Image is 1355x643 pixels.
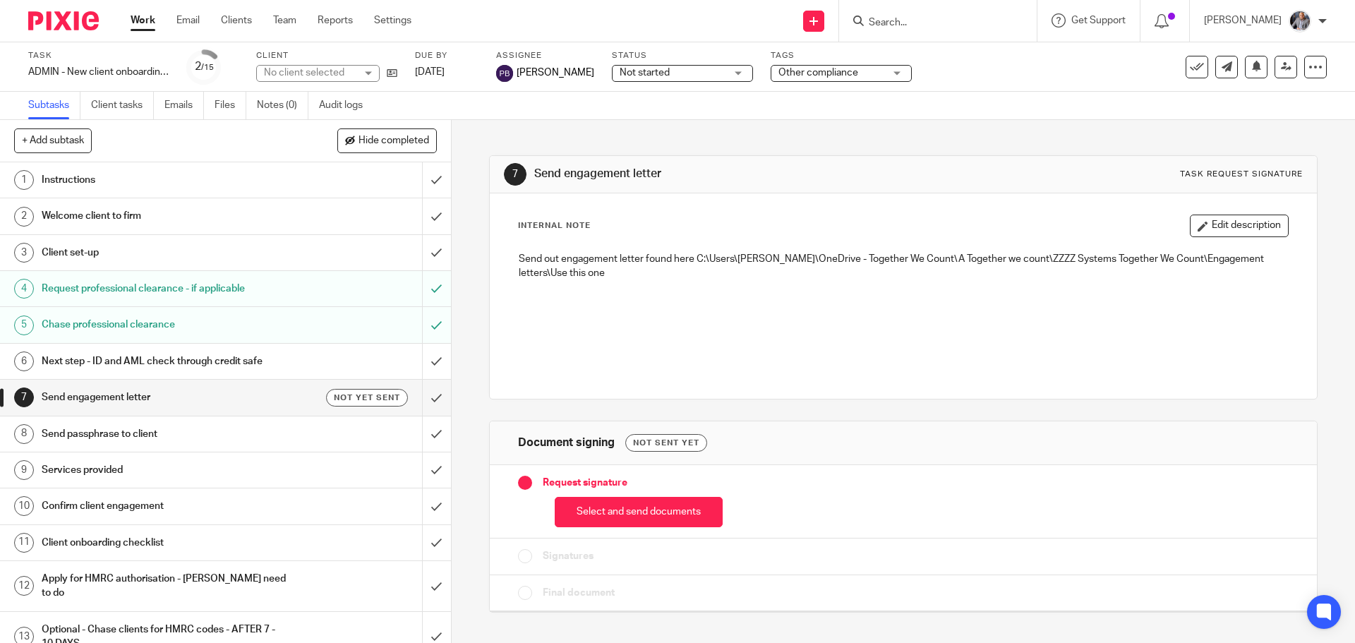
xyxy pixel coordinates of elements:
a: Emails [164,92,204,119]
div: Not sent yet [625,434,707,452]
a: Settings [374,13,411,28]
h1: Services provided [42,459,286,481]
h1: Apply for HMRC authorisation - [PERSON_NAME] need to do [42,568,286,604]
span: Not yet sent [334,392,400,404]
a: Clients [221,13,252,28]
span: Request signature [543,476,627,490]
h1: Chase professional clearance [42,314,286,335]
label: Task [28,50,169,61]
div: 3 [14,243,34,263]
h1: Send engagement letter [42,387,286,408]
label: Status [612,50,753,61]
a: Reports [318,13,353,28]
a: Notes (0) [257,92,308,119]
div: ADMIN - New client onboarding - Limited company AM [DATE] [28,65,169,79]
button: + Add subtask [14,128,92,152]
img: -%20%20-%20studio@ingrained.co.uk%20for%20%20-20220223%20at%20101413%20-%201W1A2026.jpg [1289,10,1311,32]
h1: Send passphrase to client [42,423,286,445]
p: Internal Note [518,220,591,232]
span: [DATE] [415,67,445,77]
div: 7 [14,387,34,407]
button: Edit description [1190,215,1289,237]
small: /15 [201,64,214,71]
a: Subtasks [28,92,80,119]
h1: Welcome client to firm [42,205,286,227]
div: 1 [14,170,34,190]
h1: Send engagement letter [534,167,934,181]
div: 7 [504,163,526,186]
h1: Client set-up [42,242,286,263]
span: Not started [620,68,670,78]
div: 12 [14,576,34,596]
span: Final document [543,586,615,600]
label: Client [256,50,397,61]
button: Hide completed [337,128,437,152]
a: Audit logs [319,92,373,119]
div: No client selected [264,66,356,80]
a: Client tasks [91,92,154,119]
div: 11 [14,533,34,553]
div: 4 [14,279,34,299]
img: svg%3E [496,65,513,82]
div: 9 [14,460,34,480]
h1: Document signing [518,435,615,450]
div: 2 [14,207,34,227]
a: Files [215,92,246,119]
a: Team [273,13,296,28]
div: 8 [14,424,34,444]
h1: Client onboarding checklist [42,532,286,553]
label: Tags [771,50,912,61]
a: Email [176,13,200,28]
label: Due by [415,50,478,61]
div: 10 [14,496,34,516]
span: Other compliance [778,68,858,78]
p: Send out engagement letter found here C:\Users\[PERSON_NAME]\OneDrive - Together We Count\A Toget... [519,252,1287,281]
img: Pixie [28,11,99,30]
a: Work [131,13,155,28]
span: Get Support [1071,16,1126,25]
h1: Request professional clearance - if applicable [42,278,286,299]
span: [PERSON_NAME] [517,66,594,80]
label: Assignee [496,50,594,61]
h1: Instructions [42,169,286,191]
h1: Next step - ID and AML check through credit safe [42,351,286,372]
h1: Confirm client engagement [42,495,286,517]
input: Search [867,17,994,30]
div: 2 [195,59,214,75]
div: 6 [14,351,34,371]
div: ADMIN - New client onboarding - Limited company AM 2025 JUNE [28,65,169,79]
p: [PERSON_NAME] [1204,13,1282,28]
button: Select and send documents [555,497,723,527]
span: Signatures [543,549,594,563]
div: 5 [14,316,34,335]
div: Task request signature [1180,169,1303,180]
span: Hide completed [359,136,429,147]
